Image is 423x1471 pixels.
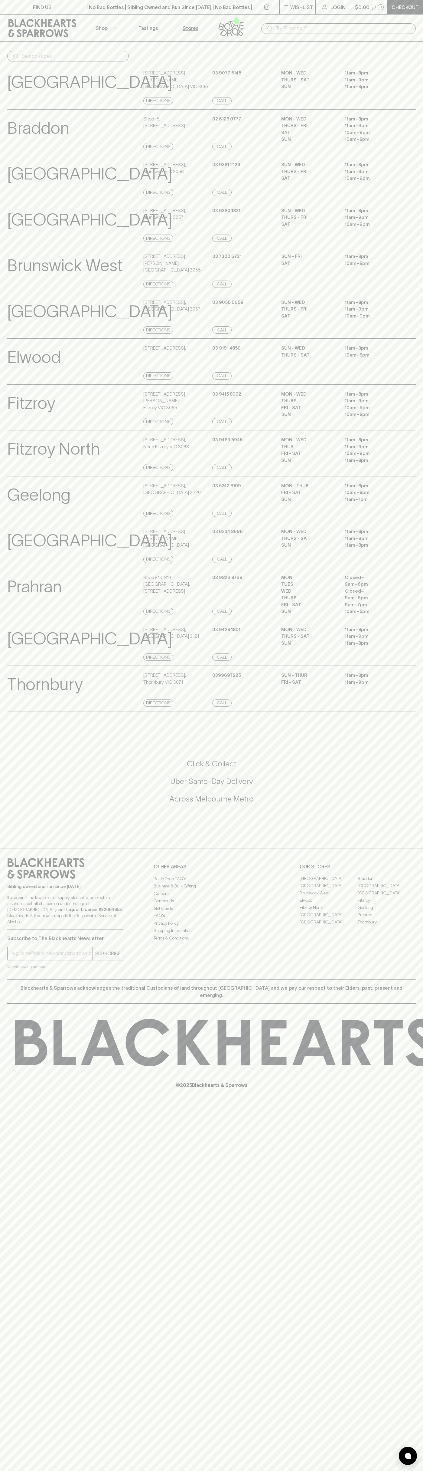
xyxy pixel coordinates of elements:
p: Elwood [7,345,61,370]
a: Shipping Information [154,927,270,934]
p: [GEOGRAPHIC_DATA] [7,207,172,232]
p: 11am – 8pm [345,626,399,633]
p: [GEOGRAPHIC_DATA] [7,299,172,324]
a: Terms & Conditions [154,934,270,942]
a: Prahran [358,911,416,919]
a: Privacy Policy [154,920,270,927]
p: 11am – 8pm [345,528,399,535]
p: SUN - WED [281,161,336,168]
a: Call [212,97,232,104]
p: [STREET_ADDRESS] , Brunswick VIC 3056 [143,161,186,175]
p: MON - WED [281,391,336,398]
a: Call [212,143,232,150]
p: 11am – 9pm [345,397,399,404]
p: 03 9380 1831 [212,207,240,214]
p: 11am – 9pm [345,77,399,84]
p: FIND US [33,4,52,11]
p: MON - WED [281,626,336,633]
p: 11am – 9pm [345,535,399,542]
p: Brunswick West [7,253,122,278]
p: 03 9050 0659 [212,299,243,306]
p: SUN - WED [281,207,336,214]
a: Call [212,608,232,615]
a: Call [212,326,232,334]
p: THURS [281,594,336,601]
p: [GEOGRAPHIC_DATA] [7,528,172,553]
p: 11am – 8pm [345,542,399,549]
p: 02 6128 0777 [212,116,241,123]
a: Call [212,372,232,380]
p: Closed – [345,574,399,581]
p: SAT [281,313,336,320]
p: [STREET_ADDRESS] , [GEOGRAPHIC_DATA] 3121 [143,626,199,640]
p: 11am – 8pm [345,457,399,464]
p: FRI - SAT [281,404,336,411]
p: THURS - SAT [281,352,336,359]
p: Prahran [7,574,62,599]
a: Directions [143,281,173,288]
a: Directions [143,189,173,196]
p: MON - WED [281,70,336,77]
p: 11am – 9pm [345,214,399,221]
p: SUN [281,608,336,615]
p: THURS - FRI [281,306,336,313]
a: Careers [154,890,270,897]
p: 10am – 9pm [345,450,399,457]
p: Sun - Thur [281,672,336,679]
p: 03 9381 2129 [212,161,240,168]
p: [STREET_ADDRESS] , Brunswick VIC 3057 [143,207,186,221]
p: Login [330,4,346,11]
a: Directions [143,326,173,334]
p: Thornbury [7,672,83,697]
a: Directions [143,699,173,707]
p: [STREET_ADDRESS][PERSON_NAME] , [GEOGRAPHIC_DATA] VIC 3067 [143,70,211,90]
p: SUN [281,640,336,647]
p: Subscribe to The Blackhearts Newsletter [7,935,123,942]
p: Geelong [7,482,70,508]
p: It is against the law to sell or supply alcohol to, or to obtain alcohol on behalf of a person un... [7,894,123,925]
p: 11am – 9pm [345,306,399,313]
input: Search stores [22,51,124,61]
a: Braddon [358,875,416,882]
strong: Liquor License #32064953 [66,907,122,912]
p: Fitzroy [7,391,55,416]
a: Stores [169,15,212,41]
p: THURS [281,397,336,404]
p: 11am – 7pm [345,496,399,503]
a: Directions [143,556,173,563]
p: We will never spam you [7,964,123,970]
h5: Across Melbourne Metro [7,794,416,804]
p: 11am – 8pm [345,253,399,260]
p: MON - WED [281,528,336,535]
a: Call [212,510,232,517]
p: [STREET_ADDRESS] , Thornbury VIC 3071 [143,672,186,686]
a: [GEOGRAPHIC_DATA] [300,882,358,890]
p: 11am – 8pm [345,299,399,306]
a: Contact Us [154,897,270,905]
p: 11am – 8pm [345,391,399,398]
p: FRI - SAT [281,450,336,457]
p: MON - WED [281,436,336,443]
a: Directions [143,510,173,517]
p: [STREET_ADDRESS] , [GEOGRAPHIC_DATA] 3057 [143,299,200,313]
p: SUN - WED [281,345,336,352]
p: SAT [281,129,336,136]
p: 11am – 8pm [345,70,399,77]
p: THURS - FRI [281,122,336,129]
p: THUR [281,443,336,450]
p: [STREET_ADDRESS] , [GEOGRAPHIC_DATA] 3220 [143,482,201,496]
p: Wishlist [290,4,313,11]
p: 11am – 8pm [345,207,399,214]
p: Shop 813-814 [GEOGRAPHIC_DATA] , [STREET_ADDRESS] [143,574,211,595]
p: 0399697225 [212,672,241,679]
p: Tastings [138,25,158,32]
a: Call [212,556,232,563]
a: Gift Cards [154,905,270,912]
a: Brunswick West [300,890,358,897]
p: 03 7300 6721 [212,253,242,260]
p: 03 9191 4850 [212,345,241,352]
a: [GEOGRAPHIC_DATA] [300,919,358,926]
p: Checkout [392,4,419,11]
p: 11am – 9pm [345,633,399,640]
p: Stores [183,25,198,32]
